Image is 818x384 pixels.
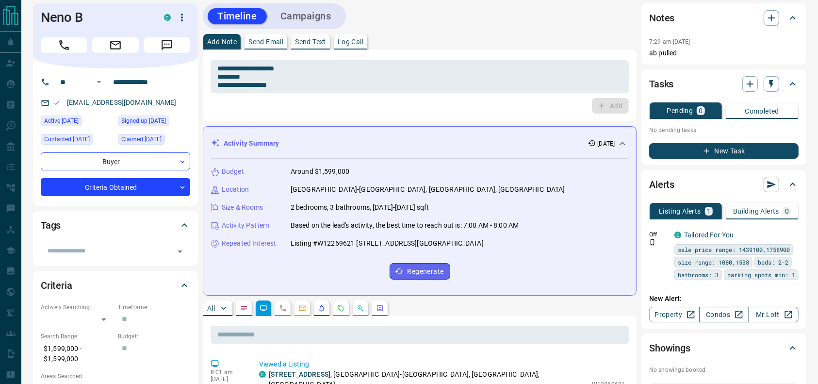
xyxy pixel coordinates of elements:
[41,278,72,293] h2: Criteria
[118,134,190,148] div: Fri Aug 15 2025
[649,72,799,96] div: Tasks
[649,48,799,58] p: ab pulled
[41,274,190,297] div: Criteria
[41,372,190,381] p: Areas Searched:
[118,332,190,341] p: Budget:
[390,263,450,280] button: Regenerate
[118,303,190,312] p: Timeframe:
[707,208,711,215] p: 1
[217,65,622,89] textarea: To enrich screen reader interactions, please activate Accessibility in Grammarly extension settings
[699,307,749,322] a: Condos
[259,359,625,369] p: Viewed a Listing
[598,139,615,148] p: [DATE]
[674,232,681,238] div: condos.ca
[291,202,429,213] p: 2 bedrooms, 3 bathrooms, [DATE]-[DATE] sqft
[92,37,139,53] span: Email
[271,8,341,24] button: Campaigns
[222,220,269,231] p: Activity Pattern
[269,370,330,378] a: [STREET_ADDRESS]
[733,208,779,215] p: Building Alerts
[649,230,669,239] p: Off
[144,37,190,53] span: Message
[240,304,248,312] svg: Notes
[649,10,674,26] h2: Notes
[338,38,363,45] p: Log Call
[649,6,799,30] div: Notes
[41,341,113,367] p: $1,599,000 - $1,599,000
[659,208,701,215] p: Listing Alerts
[678,245,790,254] span: sale price range: 1439100,1758900
[222,167,244,177] p: Budget
[667,107,693,114] p: Pending
[44,116,79,126] span: Active [DATE]
[41,134,113,148] div: Fri Aug 15 2025
[291,238,484,249] p: Listing #W12269621 [STREET_ADDRESS][GEOGRAPHIC_DATA]
[649,294,799,304] p: New Alert:
[337,304,345,312] svg: Requests
[41,10,149,25] h1: Neno B
[279,304,287,312] svg: Calls
[211,376,245,383] p: [DATE]
[41,303,113,312] p: Actively Searching:
[224,138,279,149] p: Activity Summary
[41,116,113,129] div: Fri Aug 15 2025
[121,116,166,126] span: Signed up [DATE]
[649,123,799,137] p: No pending tasks
[678,257,749,267] span: size range: 1080,1538
[53,100,60,106] svg: Email Valid
[376,304,384,312] svg: Agent Actions
[291,167,349,177] p: Around $1,599,000
[291,184,565,195] p: [GEOGRAPHIC_DATA]-[GEOGRAPHIC_DATA], [GEOGRAPHIC_DATA], [GEOGRAPHIC_DATA]
[222,202,263,213] p: Size & Rooms
[649,239,656,246] svg: Push Notification Only
[208,8,267,24] button: Timeline
[649,173,799,196] div: Alerts
[211,369,245,376] p: 8:01 am
[248,38,283,45] p: Send Email
[173,245,187,258] button: Open
[44,134,90,144] span: Contacted [DATE]
[211,134,628,152] div: Activity Summary[DATE]
[291,220,519,231] p: Based on the lead's activity, the best time to reach out is: 7:00 AM - 8:00 AM
[684,231,734,239] a: Tailored For You
[649,38,690,45] p: 7:29 am [DATE]
[649,76,673,92] h2: Tasks
[318,304,326,312] svg: Listing Alerts
[260,304,267,312] svg: Lead Browsing Activity
[207,38,237,45] p: Add Note
[41,214,190,237] div: Tags
[649,177,674,192] h2: Alerts
[649,143,799,159] button: New Task
[295,38,326,45] p: Send Text
[678,270,719,280] span: bathrooms: 3
[41,37,87,53] span: Call
[41,217,61,233] h2: Tags
[298,304,306,312] svg: Emails
[41,178,190,196] div: Criteria Obtained
[727,270,795,280] span: parking spots min: 1
[41,152,190,170] div: Buyer
[649,340,690,356] h2: Showings
[93,76,105,88] button: Open
[649,336,799,360] div: Showings
[758,257,788,267] span: beds: 2-2
[222,184,249,195] p: Location
[699,107,703,114] p: 0
[164,14,171,21] div: condos.ca
[749,307,799,322] a: Mr.Loft
[207,305,215,312] p: All
[222,238,276,249] p: Repeated Interest
[357,304,364,312] svg: Opportunities
[785,208,789,215] p: 0
[41,332,113,341] p: Search Range:
[67,99,177,106] a: [EMAIL_ADDRESS][DOMAIN_NAME]
[649,366,799,374] p: No showings booked
[121,134,162,144] span: Claimed [DATE]
[745,108,779,115] p: Completed
[259,371,266,378] div: condos.ca
[118,116,190,129] div: Fri Aug 15 2025
[649,307,699,322] a: Property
